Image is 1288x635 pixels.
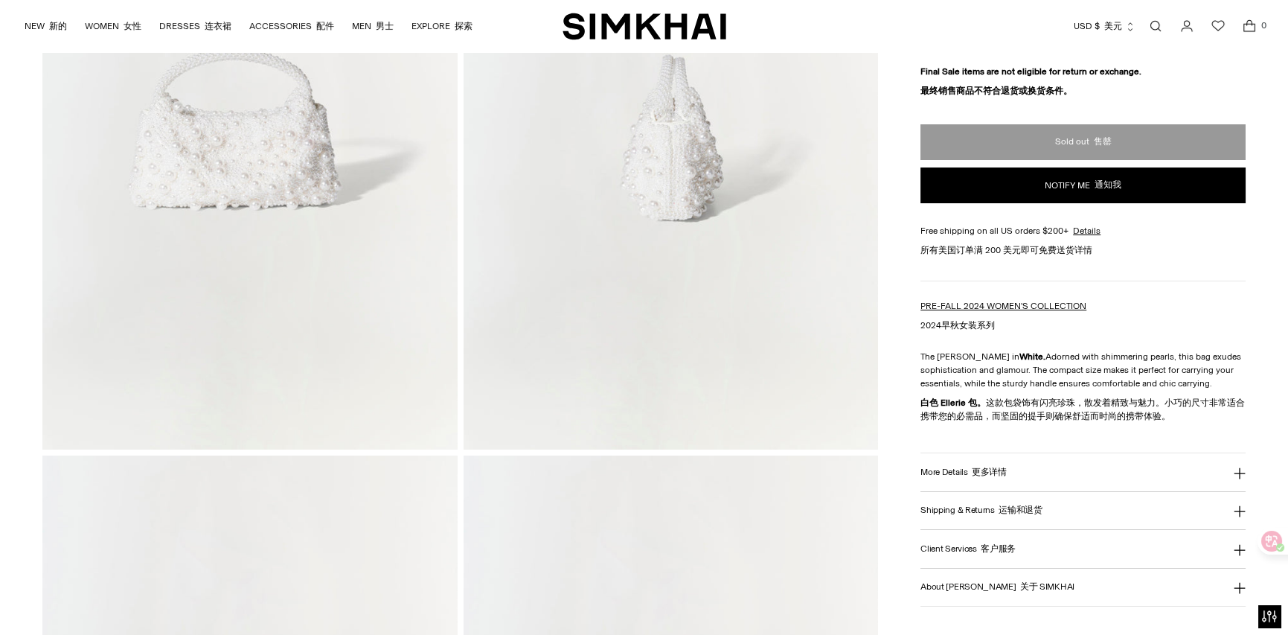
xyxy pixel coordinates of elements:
[85,10,141,43] a: WOMEN 女性
[920,398,1245,421] font: 这款包袋饰有闪亮珍珠，散发着精致与魅力。小巧的尺寸非常适合携带您的必需品，而坚固的提手则确保舒适而时尚的携带体验。
[1257,19,1270,33] span: 0
[981,543,1016,554] font: 客户服务
[1104,21,1122,31] font: 美元
[1019,351,1045,362] strong: White.
[920,530,1246,568] button: Client Services 客户服务
[920,224,1246,263] div: Free shipping on all US orders $200+
[1141,12,1170,42] a: Open search modal
[972,467,1007,477] font: 更多详情
[920,167,1246,203] button: Notify me 通知我
[999,505,1042,515] font: 运输和退货
[1234,12,1264,42] a: Open cart modal
[411,10,472,43] a: EXPLORE 探索
[1095,180,1121,191] font: 通知我
[920,544,1016,554] h3: Client Services
[920,86,1072,96] font: 最终销售商品不符合退货或换货条件。
[249,10,334,43] a: ACCESSORIES 配件
[1172,12,1202,42] a: Go to the account page
[352,10,394,43] a: MEN 男士
[1074,10,1135,43] button: USD $ 美元
[920,453,1246,491] button: More Details 更多详情
[920,492,1246,530] button: Shipping & Returns 运输和退货
[563,12,726,41] a: SIMKHAI
[920,505,1042,515] h3: Shipping & Returns
[920,569,1246,607] button: About [PERSON_NAME] 关于 SIMKHAI
[920,583,1074,593] h3: About [PERSON_NAME]
[920,350,1246,429] p: The [PERSON_NAME] in Adorned with shimmering pearls, this bag exudes sophistication and glamour. ...
[920,245,1092,255] font: 所有美国订单满 200 美元即可免费送货详情
[25,10,67,43] a: NEW 新的
[1203,12,1233,42] a: Wishlist
[920,320,995,331] font: 2024早秋女装系列
[159,10,231,43] a: DRESSES 连衣裙
[920,468,1007,477] h3: More Details
[920,301,1086,331] a: PRE-FALL 2024 WOMEN'S COLLECTION2024早秋女装系列
[920,66,1141,96] strong: Final Sale items are not eligible for return or exchange.
[1073,224,1100,237] a: Details
[1020,582,1074,593] font: 关于 SIMKHAI
[920,398,986,408] strong: 白色 Ellerie 包。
